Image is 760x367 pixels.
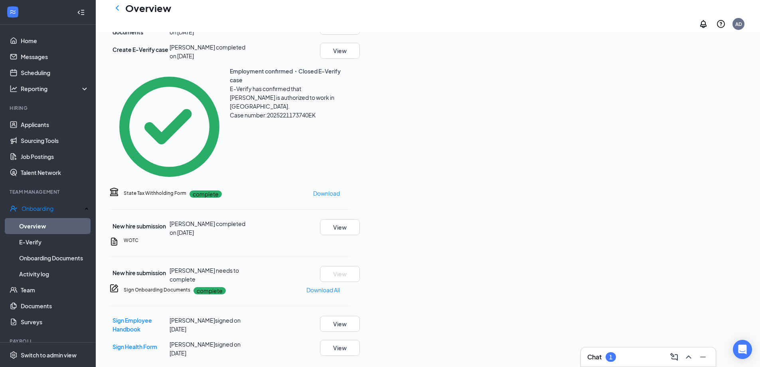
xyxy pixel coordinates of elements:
span: Review new hire’s I-9 documents [113,20,169,36]
a: Surveys [21,314,89,330]
span: [PERSON_NAME] completed on [DATE] [170,44,245,60]
svg: Minimize [698,352,708,362]
button: ChevronUp [682,351,695,363]
span: [PERSON_NAME] completed on [DATE] [170,20,245,36]
a: Home [21,33,89,49]
svg: TaxGovernmentIcon [109,187,119,196]
svg: CompanyDocumentIcon [109,284,119,293]
svg: Settings [10,351,18,359]
a: Documents [21,298,89,314]
button: Download [313,187,340,200]
div: AD [735,21,742,28]
div: [PERSON_NAME] signed on [DATE] [170,316,250,333]
button: ComposeMessage [668,351,681,363]
button: Minimize [697,351,709,363]
span: Create E-Verify case [113,46,168,53]
svg: ChevronUp [684,352,693,362]
a: Applicants [21,117,89,133]
p: Download All [306,286,340,294]
button: Download All [306,284,340,296]
a: Team [21,282,89,298]
svg: CheckmarkCircle [109,67,230,187]
svg: WorkstreamLogo [9,8,17,16]
button: View [320,43,360,59]
a: Messages [21,49,89,65]
h1: Overview [125,1,171,15]
span: Employment confirmed・Closed E-Verify case [230,67,341,83]
span: New hire submission [113,269,166,276]
div: Team Management [10,188,87,195]
div: Hiring [10,105,87,111]
span: E-Verify has confirmed that [PERSON_NAME] is authorized to work in [GEOGRAPHIC_DATA]. [230,85,334,110]
div: Reporting [21,85,89,93]
svg: Collapse [77,8,85,16]
a: E-Verify [19,234,89,250]
button: View [320,340,360,356]
div: Payroll [10,338,87,345]
svg: ComposeMessage [669,352,679,362]
h5: State Tax Withholding Form [124,190,186,197]
button: View [320,219,360,235]
div: Open Intercom Messenger [733,340,752,359]
p: complete [190,190,222,198]
span: [PERSON_NAME] needs to complete [170,267,239,283]
span: New hire submission [113,222,166,230]
a: Sign Health Form [113,343,157,350]
span: [PERSON_NAME] completed on [DATE] [170,220,245,236]
div: [PERSON_NAME] signed on [DATE] [170,340,250,357]
span: Case number: 2025221173740EK [230,111,316,119]
a: Job Postings [21,149,89,165]
div: Switch to admin view [21,351,77,359]
svg: ChevronLeft [113,3,122,13]
svg: UserCheck [10,204,18,212]
a: Sourcing Tools [21,133,89,149]
a: Activity log [19,266,89,282]
svg: QuestionInfo [716,19,726,29]
h5: Sign Onboarding Documents [124,286,190,294]
svg: Analysis [10,85,18,93]
a: Sign Employee Handbook [113,317,152,333]
h3: Chat [587,353,602,361]
svg: CustomFormIcon [109,237,119,246]
a: Onboarding Documents [19,250,89,266]
button: View [320,266,360,282]
svg: Notifications [699,19,708,29]
h5: WOTC [124,237,138,244]
a: Scheduling [21,65,89,81]
button: View [320,316,360,332]
p: complete [193,287,226,294]
a: Overview [19,218,89,234]
div: Onboarding [22,204,82,212]
div: 1 [609,354,612,361]
p: Download [313,189,340,198]
a: Talent Network [21,165,89,181]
